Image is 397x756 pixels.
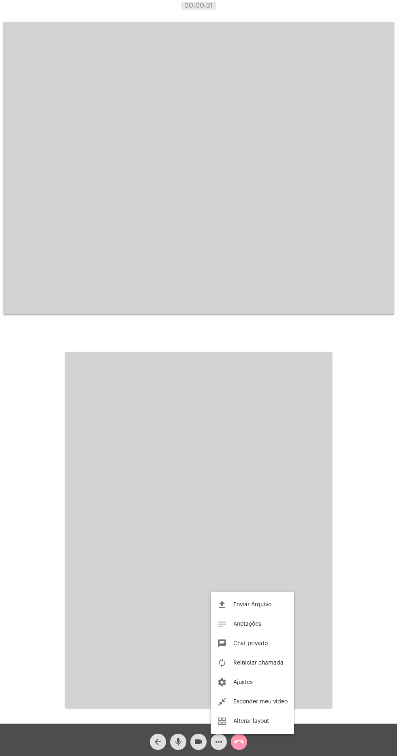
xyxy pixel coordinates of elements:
[233,660,284,666] span: Reiniciar chamada
[233,680,253,685] span: Ajustes
[217,619,227,629] mat-icon: notes
[217,639,227,648] mat-icon: chat
[217,716,227,726] mat-icon: grid_view
[233,602,271,607] span: Enviar Arquivo
[233,641,268,646] span: Chat privado
[233,621,261,627] span: Anotações
[233,718,269,724] span: Alterar layout
[233,699,288,705] span: Esconder meu vídeo
[217,658,227,668] mat-icon: autorenew
[217,697,227,707] mat-icon: close_fullscreen
[217,600,227,609] mat-icon: file_upload
[217,677,227,687] mat-icon: settings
